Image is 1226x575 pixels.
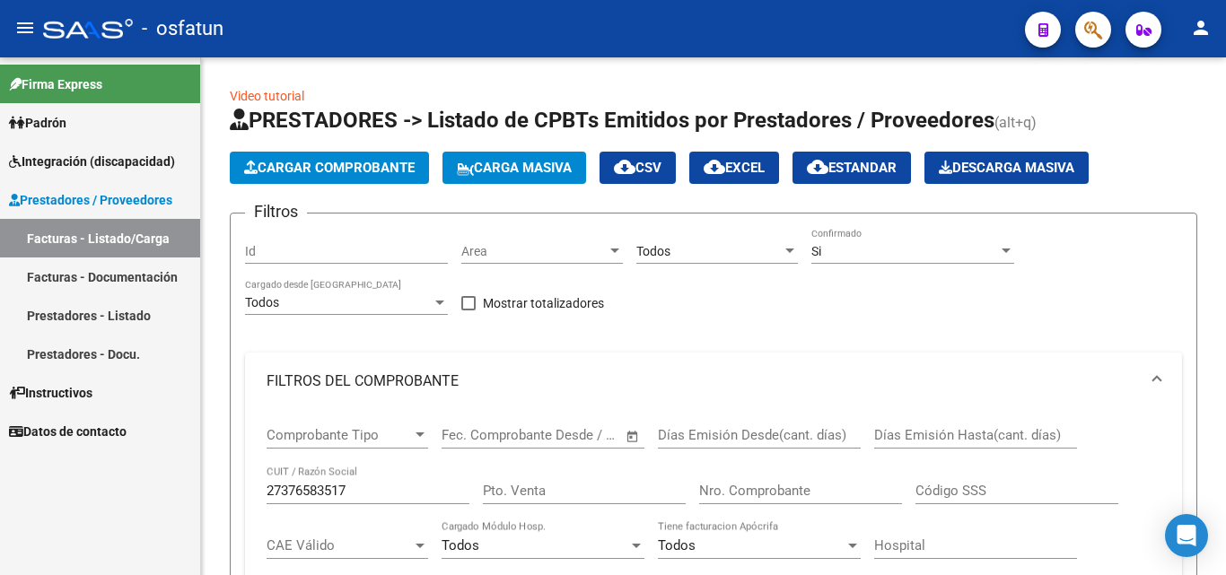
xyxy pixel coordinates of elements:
[9,113,66,133] span: Padrón
[924,152,1089,184] button: Descarga Masiva
[244,160,415,176] span: Cargar Comprobante
[793,152,911,184] button: Estandar
[924,152,1089,184] app-download-masive: Descarga masiva de comprobantes (adjuntos)
[704,156,725,178] mat-icon: cloud_download
[230,152,429,184] button: Cargar Comprobante
[457,160,572,176] span: Carga Masiva
[658,537,696,553] span: Todos
[267,537,412,553] span: CAE Válido
[9,74,102,94] span: Firma Express
[245,295,279,309] span: Todos
[442,152,586,184] button: Carga Masiva
[623,426,644,447] button: Open calendar
[704,160,765,176] span: EXCEL
[994,114,1037,131] span: (alt+q)
[600,152,676,184] button: CSV
[230,108,994,133] span: PRESTADORES -> Listado de CPBTs Emitidos por Prestadores / Proveedores
[807,156,828,178] mat-icon: cloud_download
[614,156,635,178] mat-icon: cloud_download
[142,9,223,48] span: - osfatun
[939,160,1074,176] span: Descarga Masiva
[1190,17,1212,39] mat-icon: person
[9,152,175,171] span: Integración (discapacidad)
[1165,514,1208,557] div: Open Intercom Messenger
[267,371,1139,391] mat-panel-title: FILTROS DEL COMPROBANTE
[9,422,127,441] span: Datos de contacto
[230,89,304,103] a: Video tutorial
[9,383,92,403] span: Instructivos
[245,199,307,224] h3: Filtros
[14,17,36,39] mat-icon: menu
[9,190,172,210] span: Prestadores / Proveedores
[461,244,607,259] span: Area
[442,537,479,553] span: Todos
[442,427,500,443] input: Start date
[689,152,779,184] button: EXCEL
[516,427,603,443] input: End date
[245,353,1182,410] mat-expansion-panel-header: FILTROS DEL COMPROBANTE
[614,160,661,176] span: CSV
[807,160,897,176] span: Estandar
[483,292,604,314] span: Mostrar totalizadores
[267,427,412,443] span: Comprobante Tipo
[636,244,670,258] span: Todos
[811,244,821,258] span: Si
